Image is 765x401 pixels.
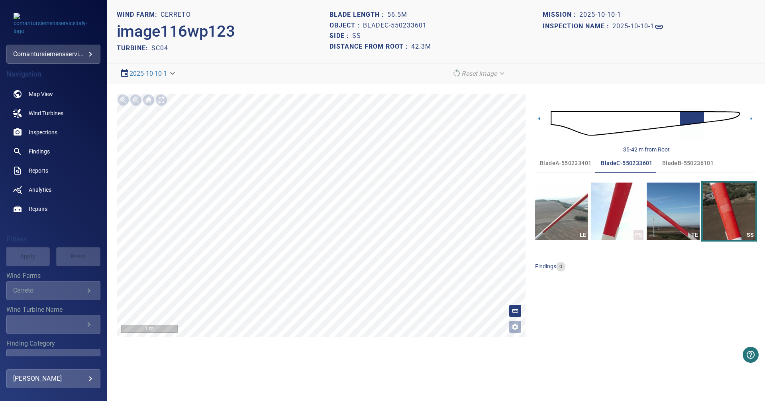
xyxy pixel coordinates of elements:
[13,372,94,385] div: [PERSON_NAME]
[29,147,50,155] span: Findings
[117,44,151,52] h2: TURBINE:
[6,281,100,300] div: Wind Farms
[449,67,510,81] div: Reset Image
[6,70,100,78] h4: Navigation
[142,94,155,106] img: Go home
[6,180,100,199] a: analytics noActive
[591,183,643,240] a: PS
[352,32,361,40] h1: SS
[117,22,235,41] h2: image116wp123
[612,22,664,31] a: 2025-10-10-1
[13,48,94,61] div: comantursiemensserviceitaly
[535,263,556,269] span: findings
[29,90,53,98] span: Map View
[330,43,411,51] h1: Distance from root :
[634,230,643,240] div: PS
[703,183,755,240] a: SS
[330,32,352,40] h1: Side :
[363,22,427,29] h1: bladeC-550233601
[461,70,497,77] em: Reset Image
[330,11,387,19] h1: Blade length :
[29,205,47,213] span: Repairs
[6,349,100,368] div: Finding Category
[623,145,670,153] div: 35-42 m from Root
[543,11,579,19] h1: Mission :
[579,11,621,19] h1: 2025-10-10-1
[29,167,48,175] span: Reports
[540,158,591,168] span: bladeA-550233401
[129,94,142,106] img: Zoom out
[556,263,565,271] span: 0
[690,230,700,240] div: TE
[601,158,652,168] span: bladeC-550233601
[411,43,431,51] h1: 42.3m
[6,104,100,123] a: windturbines noActive
[612,23,654,30] h1: 2025-10-10-1
[6,142,100,161] a: findings noActive
[535,183,588,240] a: LE
[543,23,612,30] h1: Inspection name :
[155,94,168,106] img: Toggle full page
[117,94,129,106] img: Zoom in
[662,158,714,168] span: bladeB-550236101
[117,67,180,81] div: 2025-10-10-1
[29,128,57,136] span: Inspections
[6,161,100,180] a: reports noActive
[29,186,51,194] span: Analytics
[6,85,100,104] a: map noActive
[6,307,100,313] label: Wind Turbine Name
[745,230,755,240] div: SS
[6,199,100,218] a: repairs noActive
[13,287,84,294] div: Cerreto
[6,123,100,142] a: inspections noActive
[129,70,167,77] a: 2025-10-10-1
[578,230,588,240] div: LE
[14,13,93,35] img: comantursiemensserviceitaly-logo
[6,273,100,279] label: Wind Farms
[6,235,100,243] h4: Filters
[387,11,407,19] h1: 56.5m
[117,11,161,19] h1: WIND FARM:
[29,109,63,117] span: Wind Turbines
[161,11,191,19] h1: Cerreto
[151,44,168,52] h2: SC04
[330,22,363,29] h1: Object :
[6,340,100,347] label: Finding Category
[6,315,100,334] div: Wind Turbine Name
[6,45,100,64] div: comantursiemensserviceitaly
[647,183,699,240] a: TE
[509,320,522,333] button: Open image filters and tagging options
[551,100,740,146] img: d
